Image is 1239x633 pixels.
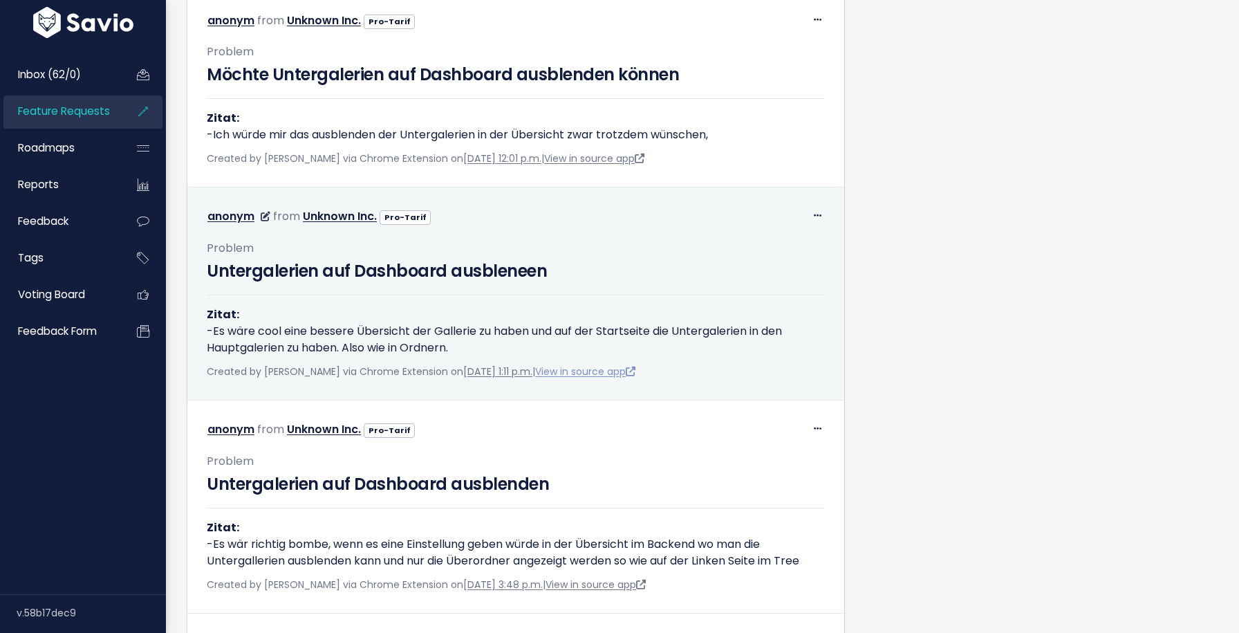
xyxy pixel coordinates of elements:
span: Roadmaps [18,140,75,155]
span: Reports [18,177,59,192]
a: anonym [207,12,254,28]
a: [DATE] 3:48 p.m. [463,578,543,591]
span: Created by [PERSON_NAME] via Chrome Extension on | [207,152,644,165]
strong: Zitat: [207,110,239,126]
span: Feature Requests [18,104,110,118]
a: Feedback form [3,315,115,347]
strong: Pro-Tarif [369,425,411,436]
a: Unknown Inc. [287,12,361,28]
a: Feedback [3,205,115,237]
strong: Zitat: [207,306,239,322]
a: Unknown Inc. [303,208,377,224]
span: Problem [207,44,254,59]
a: Unknown Inc. [287,421,361,437]
a: anonym [207,208,254,224]
a: View in source app [544,152,644,165]
span: Voting Board [18,287,85,302]
strong: Pro-Tarif [369,16,411,27]
span: Tags [18,250,44,265]
a: anonym [207,421,254,437]
a: Reports [3,169,115,201]
a: Roadmaps [3,132,115,164]
h3: Möchte Untergalerien auf Dashboard ausblenden können [207,62,825,87]
a: Feature Requests [3,95,115,127]
a: [DATE] 1:11 p.m. [463,365,532,378]
span: Problem [207,453,254,469]
strong: Pro-Tarif [384,212,427,223]
span: Problem [207,240,254,256]
a: Voting Board [3,279,115,311]
span: Created by [PERSON_NAME] via Chrome Extension on | [207,578,646,591]
span: Created by [PERSON_NAME] via Chrome Extension on | [207,365,635,378]
h3: Untergalerien auf Dashboard ausblenden [207,472,825,497]
img: logo-white.9d6f32f41409.svg [30,7,137,38]
p: -Ich würde mir das ausblenden der Untergalerien in der Übersicht zwar trotzdem wünschen, [207,110,825,143]
a: [DATE] 12:01 p.m. [463,152,541,165]
span: from [257,12,284,28]
span: Feedback [18,214,68,228]
a: View in source app [535,365,635,378]
a: Inbox (62/0) [3,59,115,91]
span: Inbox (62/0) [18,67,81,82]
h3: Untergalerien auf Dashboard ausbleneen [207,259,825,284]
div: v.58b17dec9 [17,595,166,631]
span: from [273,208,300,224]
span: from [257,421,284,437]
a: Tags [3,242,115,274]
p: -Es wäre cool eine bessere Übersicht der Gallerie zu haben und auf der Startseite die Untergaleri... [207,306,825,356]
strong: Zitat: [207,520,239,535]
a: View in source app [546,578,646,591]
p: -Es wär richtig bombe, wenn es eine Einstellung geben würde in der Übersicht im Backend wo man di... [207,520,825,569]
span: Feedback form [18,324,97,338]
